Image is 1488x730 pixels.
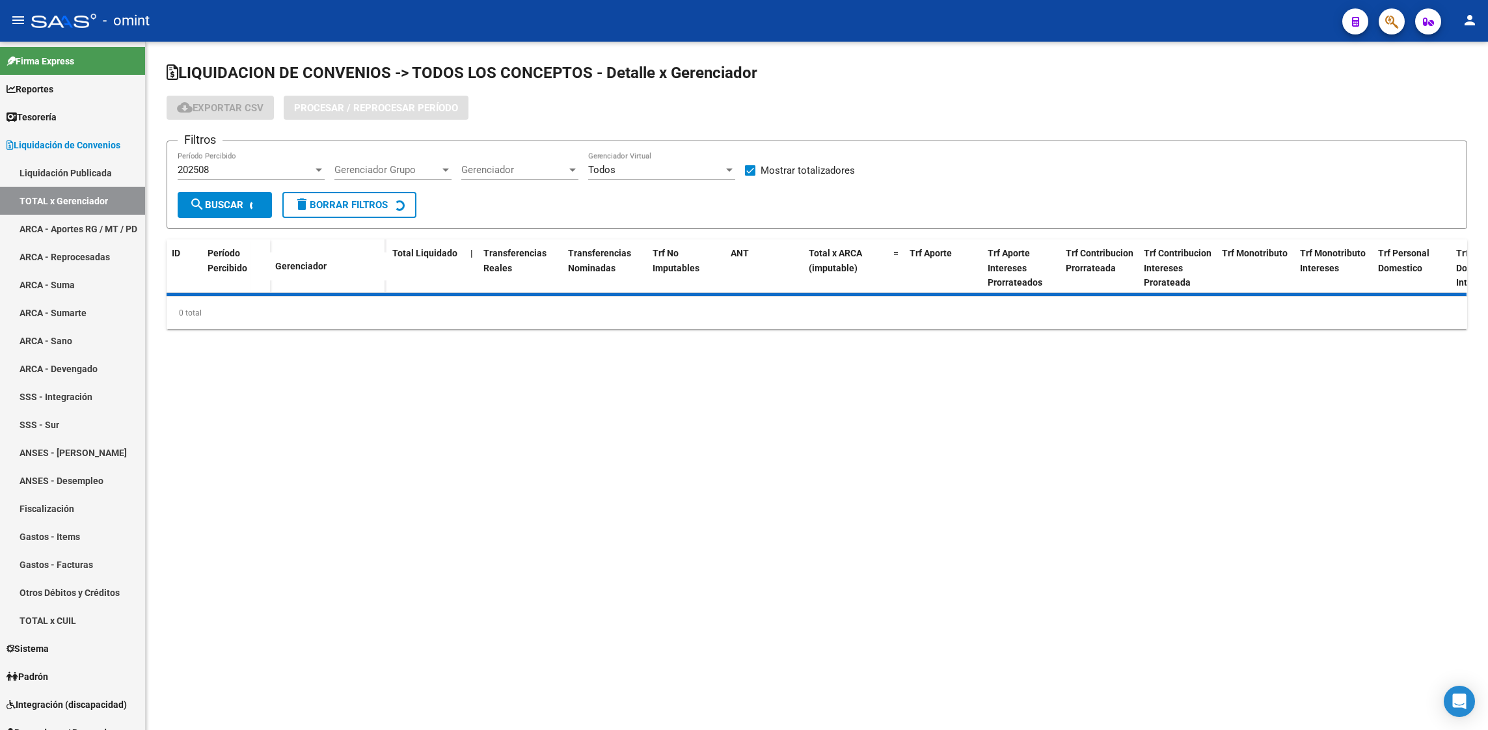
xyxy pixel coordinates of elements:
span: Padrón [7,669,48,684]
span: Trf Aporte [910,248,952,258]
datatable-header-cell: Trf No Imputables [647,239,725,297]
span: Liquidación de Convenios [7,138,120,152]
span: Sistema [7,642,49,656]
span: Trf Aporte Intereses Prorrateados [988,248,1042,288]
span: Transferencias Nominadas [568,248,631,273]
div: 0 total [167,297,1467,329]
span: Borrar Filtros [294,199,388,211]
datatable-header-cell: | [465,239,478,297]
span: Trf Personal Domestico [1378,248,1429,273]
span: Mostrar totalizadores [761,163,855,178]
mat-icon: search [189,196,205,212]
datatable-header-cell: Total x ARCA (imputable) [804,239,888,297]
span: 202508 [178,164,209,176]
span: Trf Monotributo Intereses [1300,248,1366,273]
datatable-header-cell: Trf Contribucion Intereses Prorateada [1139,239,1217,297]
span: Exportar CSV [177,102,264,114]
button: Exportar CSV [167,96,274,120]
span: Gerenciador [275,261,327,271]
span: Transferencias Reales [483,248,547,273]
datatable-header-cell: = [888,239,904,297]
datatable-header-cell: Transferencias Reales [478,239,563,297]
datatable-header-cell: Gerenciador [270,252,387,280]
span: Gerenciador [461,164,567,176]
button: Procesar / Reprocesar período [284,96,468,120]
span: Total Liquidado [392,248,457,258]
span: Tesorería [7,110,57,124]
mat-icon: cloud_download [177,100,193,115]
span: Reportes [7,82,53,96]
datatable-header-cell: ANT [725,239,804,297]
span: Total x ARCA (imputable) [809,248,862,273]
span: - omint [103,7,150,35]
h3: Filtros [178,131,223,149]
datatable-header-cell: Trf Aporte Intereses Prorrateados [982,239,1061,297]
datatable-header-cell: Trf Contribucion Prorrateada [1061,239,1139,297]
span: Todos [588,164,615,176]
span: Gerenciador Grupo [334,164,440,176]
mat-icon: delete [294,196,310,212]
span: Trf Contribucion Prorrateada [1066,248,1133,273]
datatable-header-cell: Trf Personal Domestico [1373,239,1451,297]
datatable-header-cell: Transferencias Nominadas [563,239,647,297]
span: ANT [731,248,749,258]
mat-icon: menu [10,12,26,28]
datatable-header-cell: Trf Monotributo [1217,239,1295,297]
datatable-header-cell: ID [167,239,202,294]
span: Período Percibido [208,248,247,273]
span: Integración (discapacidad) [7,697,127,712]
div: Open Intercom Messenger [1444,686,1475,717]
datatable-header-cell: Total Liquidado [387,239,465,297]
span: Trf Contribucion Intereses Prorateada [1144,248,1211,288]
datatable-header-cell: Trf Aporte [904,239,982,297]
button: Borrar Filtros [282,192,416,218]
datatable-header-cell: Período Percibido [202,239,251,294]
mat-icon: person [1462,12,1478,28]
span: LIQUIDACION DE CONVENIOS -> TODOS LOS CONCEPTOS - Detalle x Gerenciador [167,64,757,82]
button: Buscar [178,192,272,218]
span: | [470,248,473,258]
span: = [893,248,899,258]
span: Firma Express [7,54,74,68]
datatable-header-cell: Trf Monotributo Intereses [1295,239,1373,297]
span: ID [172,248,180,258]
span: Trf No Imputables [653,248,699,273]
span: Trf Monotributo [1222,248,1288,258]
span: Procesar / Reprocesar período [294,102,458,114]
span: Buscar [189,199,243,211]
